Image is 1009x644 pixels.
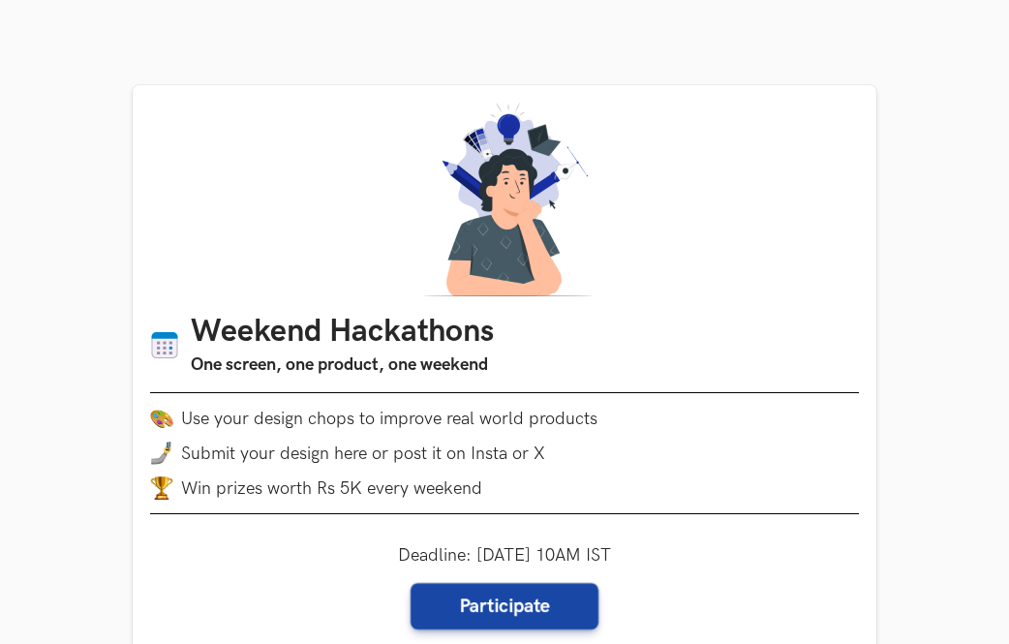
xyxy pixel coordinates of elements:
img: Calendar icon [150,330,179,360]
img: A designer thinking [412,103,597,296]
img: palette.png [150,407,173,430]
li: Use your design chops to improve real world products [150,407,859,430]
li: Win prizes worth Rs 5K every weekend [150,476,859,500]
div: Deadline: [DATE] 10AM IST [398,545,611,629]
a: Participate [411,583,598,629]
h3: One screen, one product, one weekend [191,352,494,379]
img: trophy.png [150,476,173,500]
img: mobile-in-hand.png [150,442,173,465]
span: Submit your design here or post it on Insta or X [181,444,545,464]
h1: Weekend Hackathons [191,314,494,352]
